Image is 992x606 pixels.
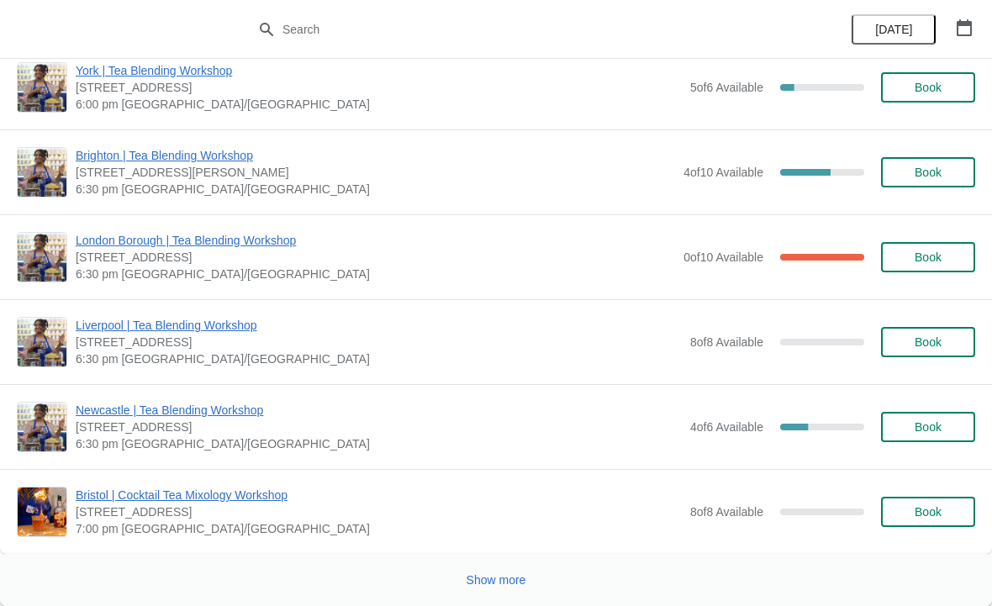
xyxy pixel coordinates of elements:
[76,350,682,367] span: 6:30 pm [GEOGRAPHIC_DATA]/[GEOGRAPHIC_DATA]
[76,266,675,282] span: 6:30 pm [GEOGRAPHIC_DATA]/[GEOGRAPHIC_DATA]
[76,164,675,181] span: [STREET_ADDRESS][PERSON_NAME]
[76,503,682,520] span: [STREET_ADDRESS]
[18,487,66,536] img: Bristol | Cocktail Tea Mixology Workshop | 73 Park Street, Bristol BS1 5PB, UK | 7:00 pm Europe/L...
[690,335,763,349] span: 8 of 8 Available
[881,72,975,103] button: Book
[852,14,936,45] button: [DATE]
[76,249,675,266] span: [STREET_ADDRESS]
[76,232,675,249] span: London Borough | Tea Blending Workshop
[76,520,682,537] span: 7:00 pm [GEOGRAPHIC_DATA]/[GEOGRAPHIC_DATA]
[690,81,763,94] span: 5 of 6 Available
[683,166,763,179] span: 4 of 10 Available
[915,250,942,264] span: Book
[76,96,682,113] span: 6:00 pm [GEOGRAPHIC_DATA]/[GEOGRAPHIC_DATA]
[881,157,975,187] button: Book
[18,63,66,112] img: York | Tea Blending Workshop | 73 Low Petergate, YO1 7HY | 6:00 pm Europe/London
[18,403,66,451] img: Newcastle | Tea Blending Workshop | 123 Grainger Street, Newcastle upon Tyne, NE1 5AE | 6:30 pm E...
[460,565,533,595] button: Show more
[467,573,526,587] span: Show more
[683,250,763,264] span: 0 of 10 Available
[881,242,975,272] button: Book
[76,419,682,435] span: [STREET_ADDRESS]
[915,166,942,179] span: Book
[76,62,682,79] span: York | Tea Blending Workshop
[76,402,682,419] span: Newcastle | Tea Blending Workshop
[690,505,763,519] span: 8 of 8 Available
[881,412,975,442] button: Book
[18,233,66,282] img: London Borough | Tea Blending Workshop | 7 Park St, London SE1 9AB, UK | 6:30 pm Europe/London
[76,79,682,96] span: [STREET_ADDRESS]
[76,487,682,503] span: Bristol | Cocktail Tea Mixology Workshop
[76,334,682,350] span: [STREET_ADDRESS]
[915,335,942,349] span: Book
[915,81,942,94] span: Book
[76,317,682,334] span: Liverpool | Tea Blending Workshop
[76,181,675,198] span: 6:30 pm [GEOGRAPHIC_DATA]/[GEOGRAPHIC_DATA]
[915,505,942,519] span: Book
[875,23,912,36] span: [DATE]
[76,435,682,452] span: 6:30 pm [GEOGRAPHIC_DATA]/[GEOGRAPHIC_DATA]
[76,147,675,164] span: Brighton | Tea Blending Workshop
[282,14,744,45] input: Search
[915,420,942,434] span: Book
[881,327,975,357] button: Book
[881,497,975,527] button: Book
[18,318,66,366] img: Liverpool | Tea Blending Workshop | 106 Bold St, Liverpool , L1 4EZ | 6:30 pm Europe/London
[18,148,66,197] img: Brighton | Tea Blending Workshop | 41 Gardner Street, Brighton BN1 1UN | 6:30 pm Europe/London
[690,420,763,434] span: 4 of 6 Available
